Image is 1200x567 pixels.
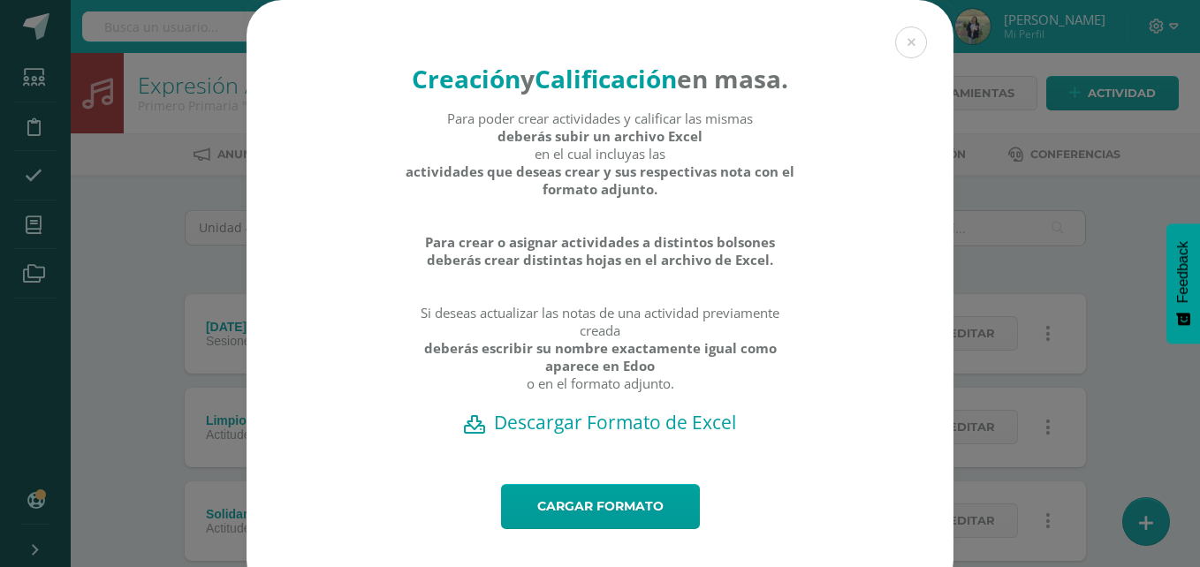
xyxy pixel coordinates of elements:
[405,233,796,268] strong: Para crear o asignar actividades a distintos bolsones deberás crear distintas hojas en el archivo...
[497,127,703,145] strong: deberás subir un archivo Excel
[1175,241,1191,303] span: Feedback
[405,110,796,410] div: Para poder crear actividades y calificar las mismas en el cual incluyas las Si deseas actualizar ...
[520,62,535,95] strong: y
[405,163,796,198] strong: actividades que deseas crear y sus respectivas nota con el formato adjunto.
[501,484,700,529] a: Cargar formato
[895,26,927,58] button: Close (Esc)
[535,62,677,95] strong: Calificación
[277,410,923,435] a: Descargar Formato de Excel
[412,62,520,95] strong: Creación
[1166,223,1200,344] button: Feedback - Mostrar encuesta
[405,62,796,95] h4: en masa.
[405,339,796,374] strong: deberás escribir su nombre exactamente igual como aparece en Edoo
